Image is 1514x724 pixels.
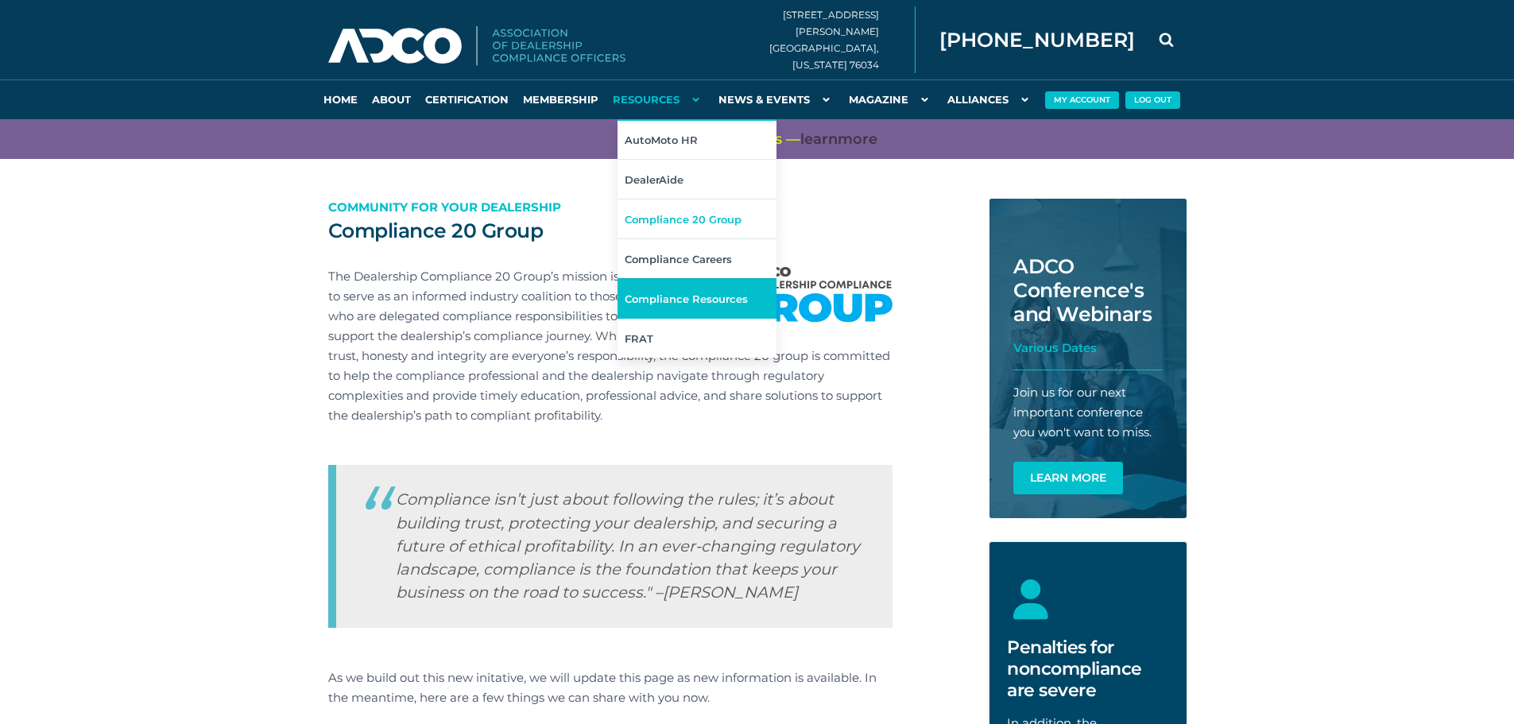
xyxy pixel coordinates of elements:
a: Compliance Resources [618,278,776,318]
a: FRAT [618,318,776,358]
img: Association of Dealership Compliance Officers logo [328,26,625,66]
a: Learn More [1013,462,1123,494]
a: News & Events [711,79,842,119]
a: Compliance 20 Group [618,199,776,238]
h2: ADCO Conference's and Webinars [1013,254,1163,326]
a: DealerAide [618,159,776,199]
h2: Compliance 20 Group [328,219,893,242]
h2: Penalties for noncompliance are severe [1007,637,1169,701]
a: Magazine [842,79,940,119]
p: Community for Your Dealership [328,197,893,217]
a: About [365,79,418,119]
span: Various Dates [1013,338,1097,358]
div: [STREET_ADDRESS][PERSON_NAME] [GEOGRAPHIC_DATA], [US_STATE] 76034 [769,6,916,73]
p: Join us for our next important conference you won't want to miss. [1013,370,1163,442]
button: Log Out [1125,91,1180,109]
a: Resources [606,79,711,119]
a: Alliances [940,79,1040,119]
a: Home [316,79,365,119]
p: The Dealership Compliance 20 Group’s mission is to serve as an informed industry coalition to tho... [328,266,893,425]
span: learn [800,130,838,148]
a: Membership [516,79,606,119]
a: Certification [418,79,516,119]
blockquote: Compliance isn’t just about following the rules; it’s about building trust, protecting your deale... [328,465,893,628]
a: AutoMoto HR [618,119,776,159]
p: As we build out this new initative, we will update this page as new information is available. In ... [328,668,893,707]
a: learnmore [800,130,877,149]
button: My Account [1045,91,1119,109]
span: [PHONE_NUMBER] [939,30,1135,50]
a: Compliance Careers [618,238,776,278]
